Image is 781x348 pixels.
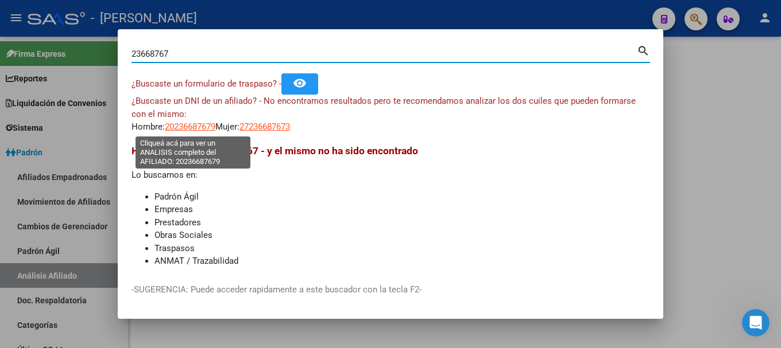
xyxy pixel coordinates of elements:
li: Empresas [154,203,649,216]
li: ANMAT / Trazabilidad [154,255,649,268]
span: ¿Buscaste un DNI de un afiliado? - No encontramos resultados pero te recomendamos analizar los do... [132,96,636,119]
li: Traspasos Direccion [154,268,649,281]
mat-icon: search [637,43,650,57]
li: Prestadores [154,216,649,229]
iframe: Intercom live chat [742,309,770,337]
li: Padrón Ágil [154,190,649,204]
mat-icon: remove_red_eye [293,76,307,90]
li: Traspasos [154,242,649,255]
p: -SUGERENCIA: Puede acceder rapidamente a este buscador con la tecla F2- [132,283,649,296]
span: 20236687679 [165,122,215,132]
div: Lo buscamos en: [132,143,649,280]
div: Hombre: Mujer: [132,95,649,134]
span: ¿Buscaste un formulario de traspaso? - [132,79,281,89]
li: Obras Sociales [154,229,649,242]
span: 27236687673 [239,122,290,132]
span: Hemos buscado - 23668767 - y el mismo no ha sido encontrado [132,145,418,157]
